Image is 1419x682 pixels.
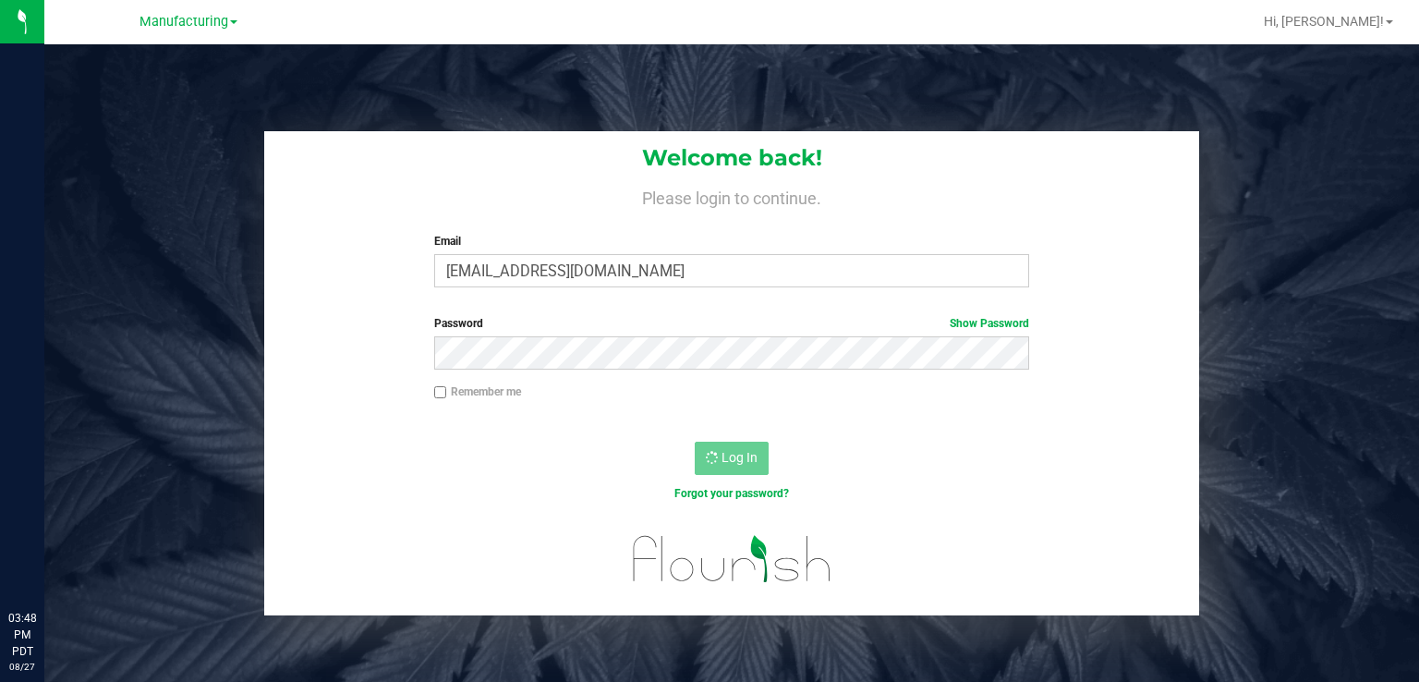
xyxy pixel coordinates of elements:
button: Log In [695,442,769,475]
a: Show Password [950,317,1029,330]
p: 08/27 [8,660,36,674]
span: Hi, [PERSON_NAME]! [1264,14,1384,29]
span: Password [434,317,483,330]
label: Remember me [434,384,521,400]
p: 03:48 PM PDT [8,610,36,660]
h4: Please login to continue. [264,185,1199,207]
span: Manufacturing [139,14,228,30]
h1: Welcome back! [264,146,1199,170]
label: Email [434,233,1030,250]
img: flourish_logo.svg [615,521,849,596]
input: Remember me [434,386,447,399]
a: Forgot your password? [674,487,789,500]
span: Log In [722,450,758,465]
